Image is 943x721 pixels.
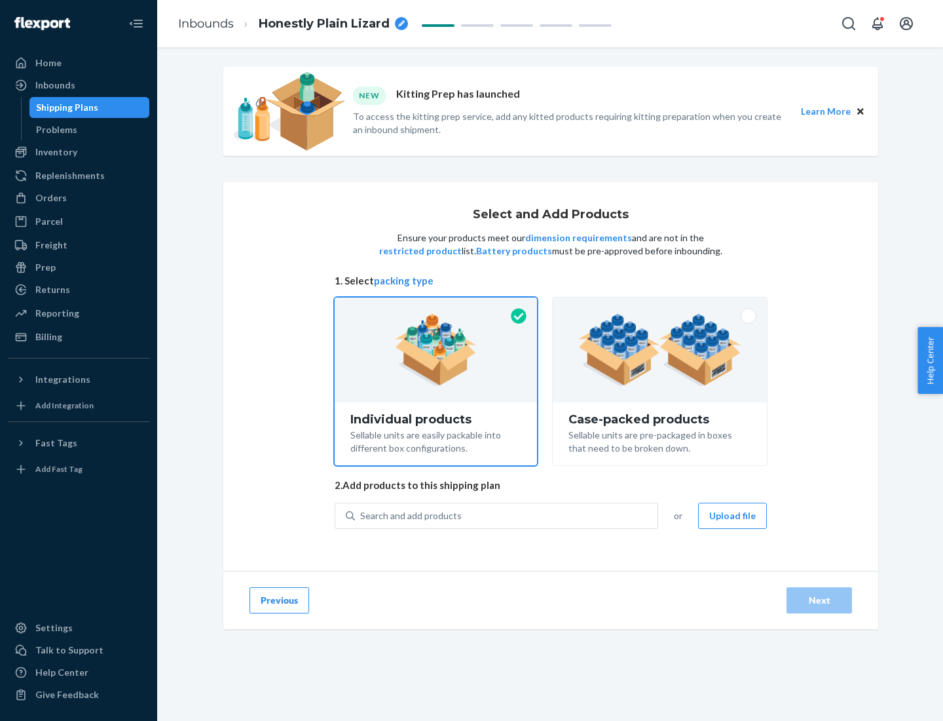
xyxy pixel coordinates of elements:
div: Sellable units are pre-packaged in boxes that need to be broken down. [568,426,751,455]
p: To access the kitting prep service, add any kitted products requiring kitting preparation when yo... [353,110,789,136]
div: Talk to Support [35,644,103,657]
div: Reporting [35,307,79,320]
button: Close Navigation [123,10,149,37]
button: Next [786,587,852,614]
a: Add Fast Tag [8,459,149,480]
div: Individual products [350,413,521,426]
a: Home [8,52,149,73]
div: Case-packed products [568,413,751,426]
div: Give Feedback [35,688,99,701]
div: Add Integration [35,400,94,411]
button: restricted product [379,244,462,258]
div: Search and add products [360,509,462,522]
a: Problems [29,119,150,140]
img: individual-pack.facf35554cb0f1810c75b2bd6df2d64e.png [395,314,477,386]
div: Orders [35,191,67,205]
a: Inbounds [8,75,149,96]
span: or [674,509,682,522]
button: packing type [374,274,434,288]
button: Battery products [476,244,552,258]
a: Orders [8,187,149,208]
div: Problems [36,123,77,136]
button: Open notifications [864,10,891,37]
div: Inbounds [35,79,75,92]
div: Sellable units are easily packable into different box configurations. [350,426,521,455]
a: Reporting [8,303,149,324]
div: Inventory [35,146,77,159]
div: Parcel [35,215,63,228]
a: Inbounds [178,16,234,31]
button: Open Search Box [836,10,862,37]
div: Integrations [35,373,90,386]
a: Prep [8,257,149,278]
div: Prep [35,261,56,274]
div: Freight [35,239,67,252]
div: Billing [35,330,62,343]
ol: breadcrumbs [168,5,418,43]
img: case-pack.59cecea509d18c883b923b81aeac6d0b.png [578,314,741,386]
h1: Select and Add Products [473,208,629,222]
a: Shipping Plans [29,97,150,118]
button: Close [853,104,868,119]
div: Add Fast Tag [35,463,83,475]
a: Returns [8,279,149,300]
button: dimension requirements [525,231,632,244]
div: Shipping Plans [36,101,98,114]
a: Add Integration [8,395,149,416]
a: Talk to Support [8,640,149,661]
button: Fast Tags [8,433,149,454]
a: Replenishments [8,165,149,186]
p: Ensure your products meet our and are not in the list. must be pre-approved before inbounding. [378,231,724,258]
div: Help Center [35,666,88,679]
div: Replenishments [35,169,105,182]
a: Inventory [8,142,149,163]
div: Settings [35,621,73,634]
a: Settings [8,617,149,638]
button: Give Feedback [8,684,149,705]
img: Flexport logo [14,17,70,30]
div: Returns [35,283,70,296]
a: Freight [8,235,149,256]
div: NEW [353,87,386,104]
p: Kitting Prep has launched [396,87,520,104]
button: Upload file [698,503,767,529]
button: Previous [250,587,309,614]
a: Parcel [8,211,149,232]
button: Integrations [8,369,149,390]
div: Fast Tags [35,437,77,450]
a: Billing [8,326,149,347]
span: Honestly Plain Lizard [259,16,390,33]
span: 1. Select [335,274,767,288]
a: Help Center [8,662,149,683]
button: Learn More [801,104,851,119]
div: Home [35,56,62,69]
button: Help Center [917,327,943,394]
div: Next [798,594,841,607]
span: 2. Add products to this shipping plan [335,478,767,492]
button: Open account menu [893,10,919,37]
